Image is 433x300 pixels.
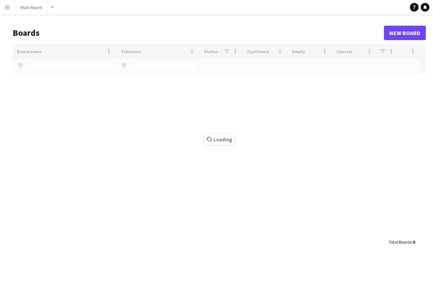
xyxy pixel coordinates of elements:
[389,235,415,249] div: :
[13,27,384,38] h1: Boards
[15,0,48,14] button: Main Board
[389,239,412,245] span: Total Boards
[413,239,415,245] span: 0
[384,26,426,40] a: New Board
[204,134,234,145] span: Loading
